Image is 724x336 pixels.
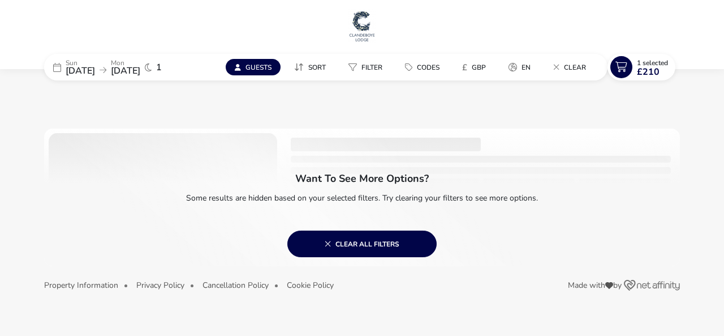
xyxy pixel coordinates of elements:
button: Clear all filters [287,231,437,257]
button: Cancellation Policy [202,281,269,290]
button: Sort [285,59,335,75]
span: [DATE] [66,65,95,77]
button: Guests [226,59,281,75]
span: Clear [564,63,586,72]
span: £210 [637,67,660,76]
naf-pibe-menu-bar-item: 1 Selected£210 [607,54,680,80]
button: en [499,59,540,75]
p: Sun [66,59,95,66]
naf-pibe-menu-bar-item: Codes [396,59,453,75]
span: Made with by [568,282,622,290]
span: Guests [245,63,271,72]
button: Codes [396,59,449,75]
button: 1 Selected£210 [607,54,675,80]
naf-pibe-menu-bar-item: £GBP [453,59,499,75]
span: en [522,63,531,72]
span: 1 Selected [637,58,668,67]
naf-pibe-menu-bar-item: Filter [339,59,396,75]
naf-pibe-menu-bar-item: en [499,59,544,75]
span: Clear all filters [325,239,399,248]
span: GBP [472,63,486,72]
naf-pibe-menu-bar-item: Sort [285,59,339,75]
button: Cookie Policy [287,281,334,290]
i: £ [462,62,467,73]
button: Filter [339,59,391,75]
img: Main Website [348,9,376,43]
span: Filter [361,63,382,72]
span: Sort [308,63,326,72]
naf-pibe-menu-bar-item: Clear [544,59,600,75]
div: Sun[DATE]Mon[DATE]1 [44,54,214,80]
span: Codes [417,63,439,72]
button: Property Information [44,281,118,290]
button: Clear [544,59,595,75]
button: Privacy Policy [136,281,184,290]
span: [DATE] [111,65,140,77]
p: Mon [111,59,140,66]
span: 1 [156,63,162,72]
p: Some results are hidden based on your selected filters. Try clearing your filters to see more opt... [44,184,680,208]
naf-pibe-menu-bar-item: Guests [226,59,285,75]
button: £GBP [453,59,495,75]
h2: Want to see more options? [295,172,429,185]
